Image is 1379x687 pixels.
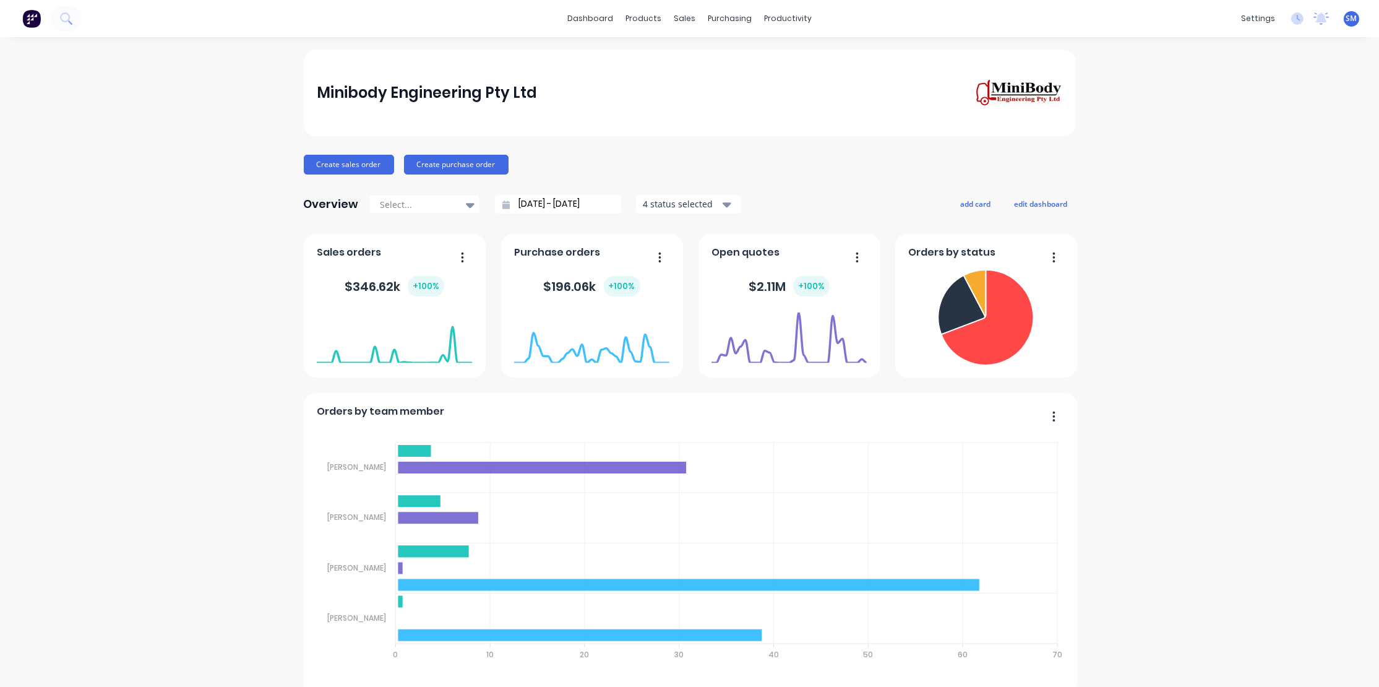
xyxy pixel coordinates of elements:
[408,276,444,296] div: + 100 %
[327,512,386,522] tspan: [PERSON_NAME]
[619,9,668,28] div: products
[976,79,1062,107] img: Minibody Engineering Pty Ltd
[1007,196,1076,212] button: edit dashboard
[393,649,398,660] tspan: 0
[345,276,444,296] div: $ 346.62k
[317,245,381,260] span: Sales orders
[668,9,702,28] div: sales
[702,9,758,28] div: purchasing
[580,649,589,660] tspan: 20
[327,613,386,623] tspan: [PERSON_NAME]
[604,276,640,296] div: + 100 %
[317,404,444,419] span: Orders by team member
[793,276,830,296] div: + 100 %
[561,9,619,28] a: dashboard
[758,9,818,28] div: productivity
[711,245,780,260] span: Open quotes
[486,649,494,660] tspan: 10
[404,155,509,175] button: Create purchase order
[674,649,684,660] tspan: 30
[768,649,779,660] tspan: 40
[1346,13,1357,24] span: SM
[953,196,999,212] button: add card
[514,245,600,260] span: Purchase orders
[749,276,830,296] div: $ 2.11M
[908,245,995,260] span: Orders by status
[643,197,721,210] div: 4 status selected
[22,9,41,28] img: Factory
[327,462,386,472] tspan: [PERSON_NAME]
[327,563,386,573] tspan: [PERSON_NAME]
[863,649,873,660] tspan: 50
[304,192,359,217] div: Overview
[1052,649,1062,660] tspan: 70
[1235,9,1281,28] div: settings
[544,276,640,296] div: $ 196.06k
[958,649,968,660] tspan: 60
[317,80,537,105] div: Minibody Engineering Pty Ltd
[304,155,394,175] button: Create sales order
[636,195,741,214] button: 4 status selected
